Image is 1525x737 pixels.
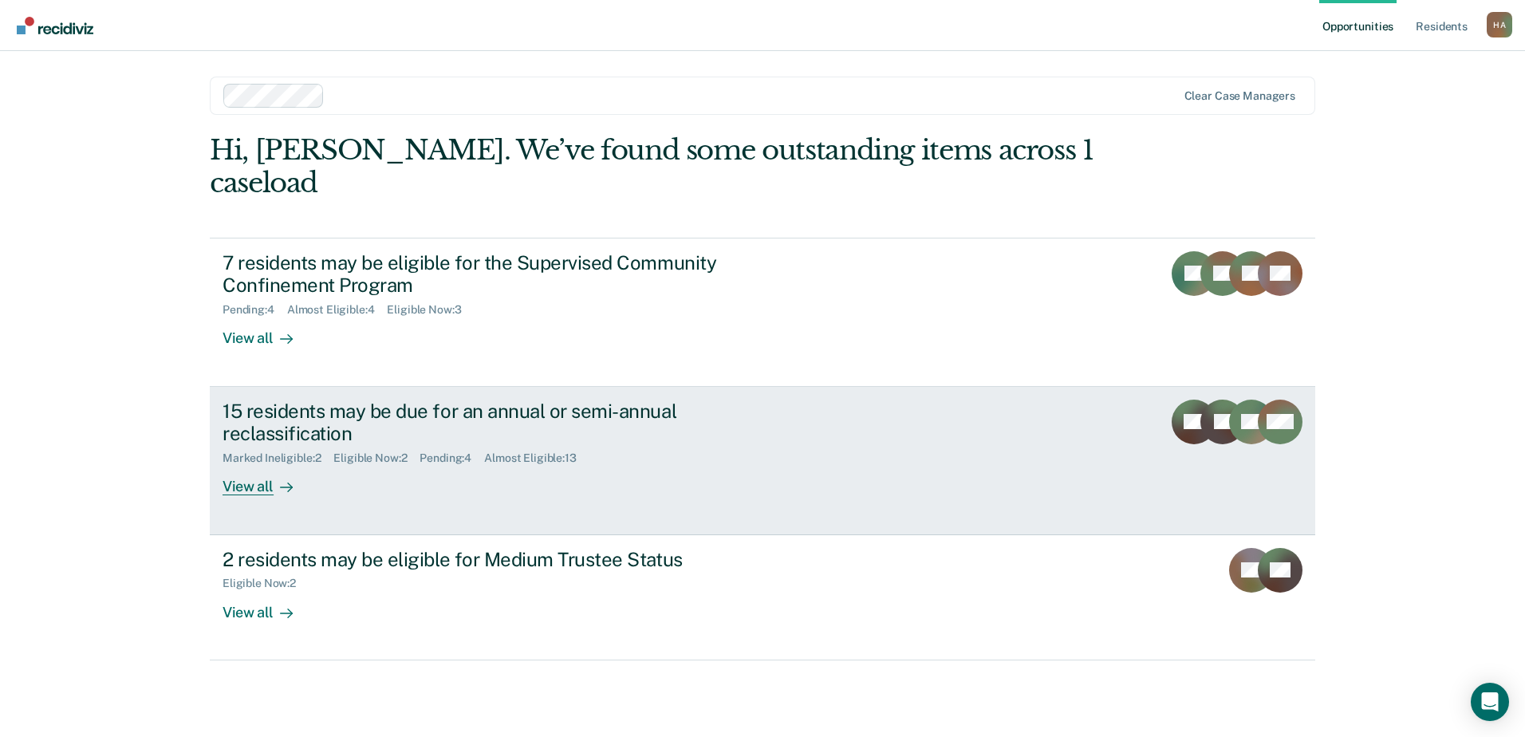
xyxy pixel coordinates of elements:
div: View all [223,465,312,496]
div: Almost Eligible : 4 [287,303,388,317]
div: Pending : 4 [420,451,484,465]
a: 15 residents may be due for an annual or semi-annual reclassificationMarked Ineligible:2Eligible ... [210,387,1315,535]
div: 2 residents may be eligible for Medium Trustee Status [223,548,782,571]
div: Hi, [PERSON_NAME]. We’ve found some outstanding items across 1 caseload [210,134,1094,199]
div: View all [223,590,312,621]
div: View all [223,317,312,348]
div: 7 residents may be eligible for the Supervised Community Confinement Program [223,251,782,298]
a: 7 residents may be eligible for the Supervised Community Confinement ProgramPending:4Almost Eligi... [210,238,1315,387]
div: Eligible Now : 3 [387,303,474,317]
div: Eligible Now : 2 [223,577,309,590]
div: Marked Ineligible : 2 [223,451,333,465]
button: Profile dropdown button [1487,12,1512,37]
div: H A [1487,12,1512,37]
div: Open Intercom Messenger [1471,683,1509,721]
a: 2 residents may be eligible for Medium Trustee StatusEligible Now:2View all [210,535,1315,660]
div: Almost Eligible : 13 [484,451,589,465]
div: 15 residents may be due for an annual or semi-annual reclassification [223,400,782,446]
div: Eligible Now : 2 [333,451,420,465]
img: Recidiviz [17,17,93,34]
div: Pending : 4 [223,303,287,317]
div: Clear case managers [1184,89,1295,103]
